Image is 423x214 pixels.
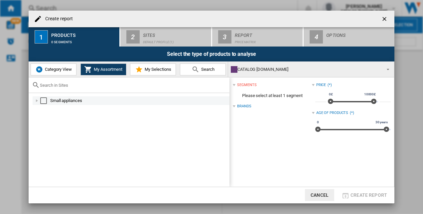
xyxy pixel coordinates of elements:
[143,37,209,44] div: Default profile (1)
[237,104,251,109] div: Brands
[143,30,209,37] div: Sites
[130,63,176,75] button: My Selections
[40,83,226,88] input: Search in Sites
[305,189,334,201] button: Cancel
[43,67,72,72] span: Category View
[42,16,73,22] h4: Create report
[304,27,394,47] button: 4 Options
[237,82,256,88] div: segments
[92,67,122,72] span: My Assortment
[316,82,326,88] div: Price
[381,16,389,24] ng-md-icon: getI18NText('BUTTONS.CLOSE_DIALOG')
[316,110,349,116] div: Age of products
[363,92,377,97] span: 10000£
[29,47,394,61] div: Select the type of products to analyse
[374,120,389,125] span: 30 years
[340,189,389,201] button: Create report
[235,37,300,44] div: Price Matrix
[328,92,334,97] span: 0£
[200,67,214,72] span: Search
[51,37,117,44] div: 0 segments
[50,97,228,104] div: Small appliances
[231,65,381,74] div: CATALOG [DOMAIN_NAME]
[351,192,387,198] span: Create report
[180,63,226,75] button: Search
[126,30,140,44] div: 2
[326,30,392,37] div: Options
[143,67,171,72] span: My Selections
[235,30,300,37] div: Report
[29,27,120,47] button: 1 Products 0 segments
[316,120,320,125] span: 0
[233,89,312,102] span: Please select at least 1 segment
[80,63,126,75] button: My Assortment
[310,30,323,44] div: 4
[218,30,231,44] div: 3
[120,27,212,47] button: 2 Sites Default profile (1)
[35,30,48,44] div: 1
[40,97,50,104] md-checkbox: Select
[35,65,43,73] img: wiser-icon-blue.png
[378,12,392,26] button: getI18NText('BUTTONS.CLOSE_DIALOG')
[31,63,76,75] button: Category View
[51,30,117,37] div: Products
[212,27,304,47] button: 3 Report Price Matrix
